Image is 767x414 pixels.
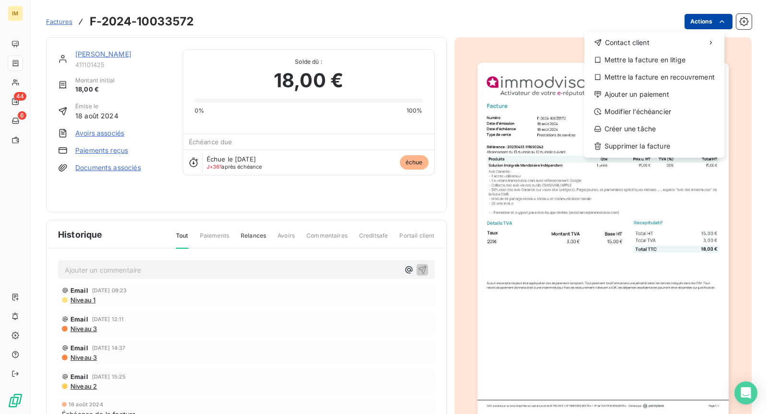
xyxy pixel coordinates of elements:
div: Ajouter un paiement [588,87,721,102]
div: Créer une tâche [588,121,721,137]
span: Contact client [605,38,650,47]
div: Actions [584,31,724,158]
div: Mettre la facture en litige [588,52,721,68]
div: Modifier l’échéancier [588,104,721,119]
div: Mettre la facture en recouvrement [588,69,721,85]
div: Supprimer la facture [588,138,721,154]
